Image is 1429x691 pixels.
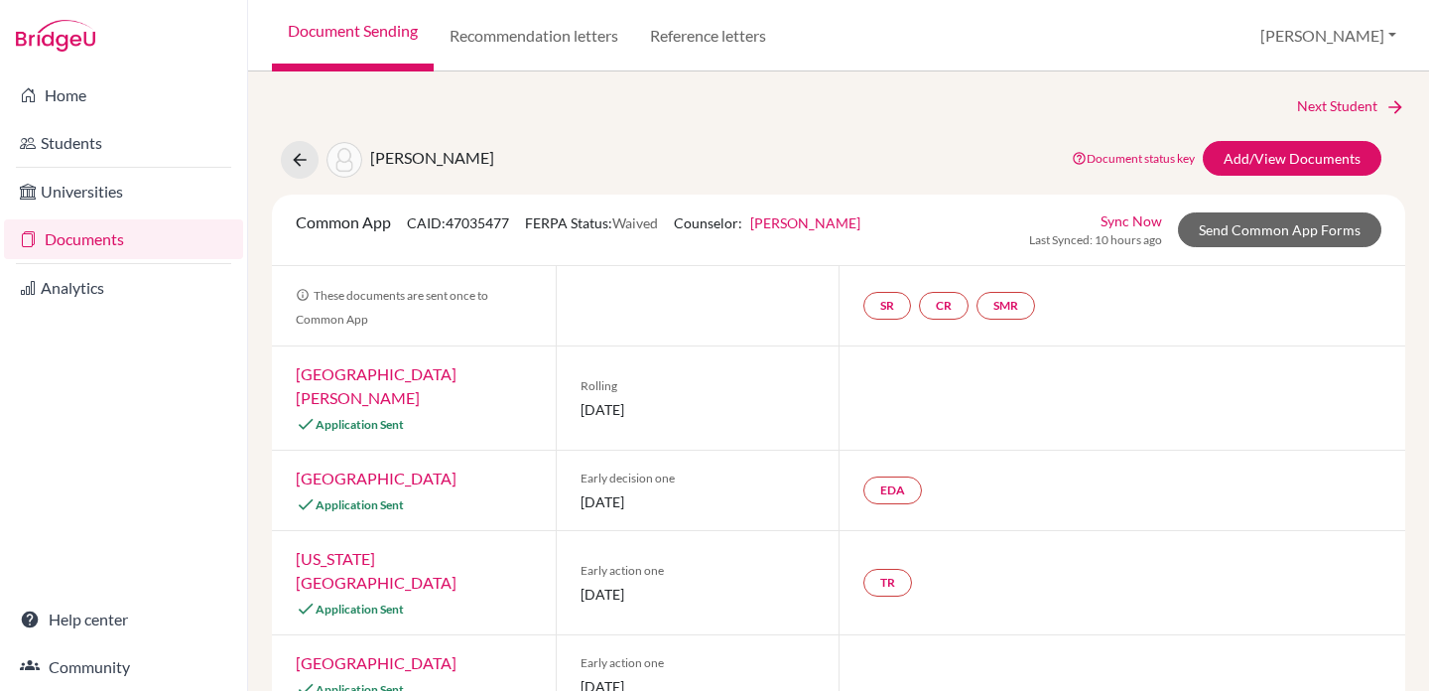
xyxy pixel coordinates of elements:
a: Sync Now [1101,210,1162,231]
span: Counselor: [674,214,860,231]
a: [US_STATE][GEOGRAPHIC_DATA] [296,549,456,592]
a: [GEOGRAPHIC_DATA] [296,469,456,487]
a: [GEOGRAPHIC_DATA][PERSON_NAME] [296,364,456,407]
a: SR [863,292,911,320]
span: [DATE] [581,584,816,605]
span: Application Sent [316,602,404,617]
a: Document status key [1072,151,1195,166]
a: Add/View Documents [1203,141,1381,176]
a: Students [4,123,243,163]
button: [PERSON_NAME] [1251,17,1405,55]
a: Help center [4,600,243,639]
span: [DATE] [581,491,816,512]
span: Waived [612,214,658,231]
a: Community [4,647,243,687]
span: FERPA Status: [525,214,658,231]
span: Application Sent [316,417,404,432]
span: [PERSON_NAME] [370,148,494,167]
span: Application Sent [316,497,404,512]
a: Universities [4,172,243,211]
a: EDA [863,477,922,504]
span: CAID: 47035477 [407,214,509,231]
a: CR [919,292,969,320]
a: Send Common App Forms [1178,212,1381,247]
span: Rolling [581,377,816,395]
a: [GEOGRAPHIC_DATA] [296,653,456,672]
a: Analytics [4,268,243,308]
span: These documents are sent once to Common App [296,288,488,327]
a: Next Student [1297,95,1405,117]
span: Last Synced: 10 hours ago [1029,231,1162,249]
span: [DATE] [581,399,816,420]
span: Early action one [581,654,816,672]
a: Home [4,75,243,115]
span: Common App [296,212,391,231]
span: Early action one [581,562,816,580]
img: Bridge-U [16,20,95,52]
a: TR [863,569,912,597]
span: Early decision one [581,470,816,487]
a: [PERSON_NAME] [750,214,860,231]
a: Documents [4,219,243,259]
a: SMR [976,292,1035,320]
